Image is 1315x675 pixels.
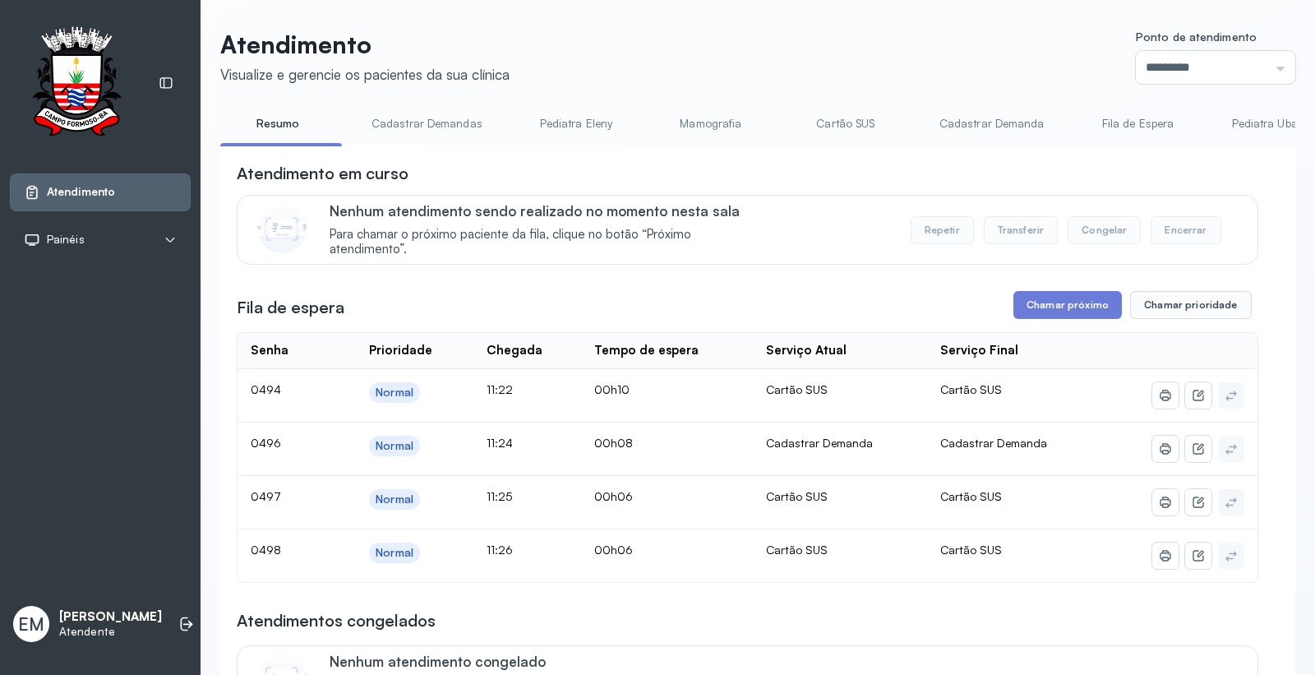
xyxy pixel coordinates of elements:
[376,439,413,453] div: Normal
[1013,291,1122,319] button: Chamar próximo
[923,110,1061,137] a: Cadastrar Demanda
[940,343,1018,358] div: Serviço Final
[17,26,136,141] img: Logotipo do estabelecimento
[766,343,847,358] div: Serviço Atual
[376,492,413,506] div: Normal
[257,204,307,253] img: Imagem de CalloutCard
[1136,30,1257,44] span: Ponto de atendimento
[330,202,764,220] p: Nenhum atendimento sendo realizado no momento nesta sala
[594,343,699,358] div: Tempo de espera
[940,489,1002,503] span: Cartão SUS
[330,653,764,670] p: Nenhum atendimento congelado
[487,343,542,358] div: Chegada
[1130,291,1252,319] button: Chamar prioridade
[487,489,512,503] span: 11:25
[766,489,914,504] div: Cartão SUS
[1081,110,1196,137] a: Fila de Espera
[251,436,281,450] span: 0496
[59,609,162,625] p: [PERSON_NAME]
[47,233,85,247] span: Painéis
[594,436,633,450] span: 00h08
[487,382,513,396] span: 11:22
[594,382,630,396] span: 00h10
[355,110,499,137] a: Cadastrar Demandas
[653,110,768,137] a: Mamografia
[984,216,1059,244] button: Transferir
[1068,216,1141,244] button: Congelar
[220,110,335,137] a: Resumo
[59,625,162,639] p: Atendente
[237,609,436,632] h3: Atendimentos congelados
[940,543,1002,557] span: Cartão SUS
[519,110,634,137] a: Pediatra Eleny
[766,543,914,557] div: Cartão SUS
[376,386,413,400] div: Normal
[24,184,177,201] a: Atendimento
[251,543,281,557] span: 0498
[594,543,633,557] span: 00h06
[940,382,1002,396] span: Cartão SUS
[220,30,510,59] p: Atendimento
[376,546,413,560] div: Normal
[940,436,1047,450] span: Cadastrar Demanda
[1151,216,1220,244] button: Encerrar
[220,66,510,83] div: Visualize e gerencie os pacientes da sua clínica
[237,296,344,319] h3: Fila de espera
[369,343,432,358] div: Prioridade
[594,489,633,503] span: 00h06
[330,227,764,258] span: Para chamar o próximo paciente da fila, clique no botão “Próximo atendimento”.
[47,185,115,199] span: Atendimento
[251,489,281,503] span: 0497
[251,343,288,358] div: Senha
[237,162,408,185] h3: Atendimento em curso
[487,543,513,557] span: 11:26
[766,382,914,397] div: Cartão SUS
[251,382,281,396] span: 0494
[788,110,903,137] a: Cartão SUS
[487,436,513,450] span: 11:24
[766,436,914,451] div: Cadastrar Demanda
[911,216,974,244] button: Repetir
